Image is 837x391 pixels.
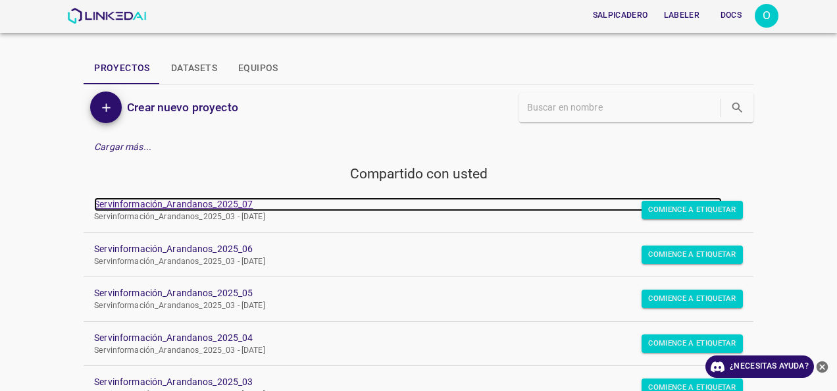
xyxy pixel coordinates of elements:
[94,211,722,223] p: Servinformación_Arandanos_2025_03 - [DATE]
[705,355,814,378] a: ¿Necesitas ayuda?
[724,94,751,121] button: buscar
[585,2,656,29] a: Salpicadero
[94,300,722,312] p: Servinformación_Arandanos_2025_03 - [DATE]
[527,98,718,117] input: Buscar en nombre
[67,8,147,24] img: Linked AI
[642,290,743,308] button: Comience a etiquetar
[94,286,722,300] a: Servinformación_Arandanos_2025_05
[94,345,722,357] p: Servinformación_Arandanos_2025_03 - [DATE]
[642,201,743,219] button: Comience a etiquetar
[94,63,150,74] font: Proyectos
[659,5,705,26] button: Labeler
[84,135,753,159] div: Cargar más...
[84,165,753,183] h5: Compartido con usted
[94,331,722,345] a: Servinformación_Arandanos_2025_04
[94,375,722,389] a: Servinformación_Arandanos_2025_03
[94,142,151,152] em: Cargar más...
[707,2,755,29] a: Docs
[755,4,778,28] div: O
[588,5,653,26] button: Salpicadero
[90,91,122,123] button: Agregar
[642,334,743,353] button: Comience a etiquetar
[122,98,238,117] a: Crear nuevo proyecto
[127,101,238,114] font: Crear nuevo proyecto
[228,53,289,84] button: Equipos
[94,242,722,256] a: Servinformación_Arandanos_2025_06
[94,197,722,211] a: Servinformación_Arandanos_2025_07
[755,4,778,28] button: Abrir configuración
[161,53,228,84] button: Datasets
[642,246,743,264] button: Comience a etiquetar
[730,359,809,373] font: ¿Necesitas ayuda?
[710,5,752,26] button: Docs
[656,2,707,29] a: Labeler
[94,256,722,268] p: Servinformación_Arandanos_2025_03 - [DATE]
[814,355,830,378] button: Cerrar Ayuda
